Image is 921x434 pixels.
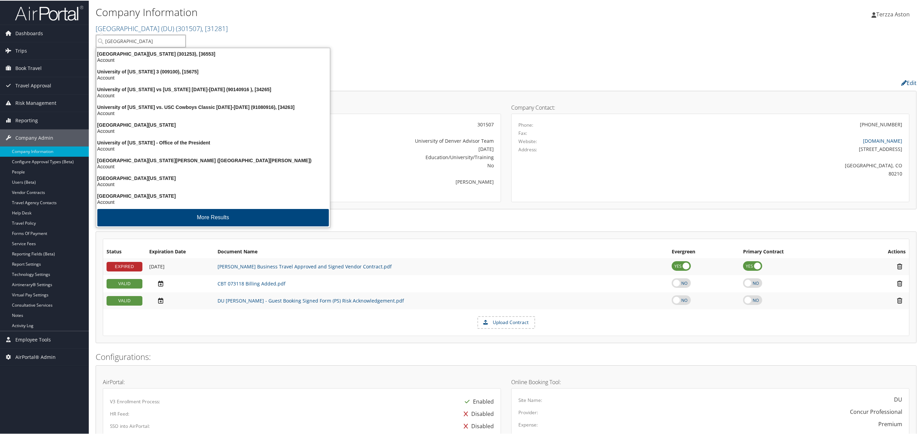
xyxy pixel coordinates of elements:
[241,153,494,160] div: Education/University/Training
[15,59,42,76] span: Book Travel
[96,34,186,47] input: Search Accounts
[460,407,494,419] div: Disabled
[218,297,404,303] a: DU [PERSON_NAME] - Guest Booking Signed Form (PS) Risk Acknowledgement.pdf
[149,296,211,304] div: Add/Edit Date
[241,120,494,127] div: 301507
[851,245,909,257] th: Actions
[96,4,643,19] h1: Company Information
[202,23,228,32] span: , [ 31281 ]
[92,92,334,98] div: Account
[96,76,640,88] h2: Company Profile:
[92,56,334,62] div: Account
[15,331,51,348] span: Employee Tools
[15,42,27,59] span: Trips
[92,163,334,169] div: Account
[863,137,902,143] a: [DOMAIN_NAME]
[110,410,129,417] label: HR Feed:
[103,245,146,257] th: Status
[15,76,51,94] span: Travel Approval
[478,316,534,328] label: Upload Contract
[96,23,228,32] a: [GEOGRAPHIC_DATA] (DU)
[241,161,494,168] div: No
[511,379,909,384] h4: Online Booking Tool:
[878,419,902,428] div: Premium
[107,261,142,271] div: EXPIRED
[92,198,334,205] div: Account
[92,121,334,127] div: [GEOGRAPHIC_DATA][US_STATE]
[894,296,906,304] i: Remove Contract
[92,50,334,56] div: [GEOGRAPHIC_DATA][US_STATE] (301253), [36553]
[511,104,909,110] h4: Company Contact:
[15,94,56,111] span: Risk Management
[518,129,527,136] label: Fax:
[96,216,917,228] h2: Contracts:
[92,103,334,110] div: University of [US_STATE] vs. USC Cowboys Classic [DATE]-[DATE] (91080916), [34263]
[92,110,334,116] div: Account
[92,139,334,145] div: University of [US_STATE] - Office of the President
[617,169,903,177] div: 80210
[860,120,902,127] div: [PHONE_NUMBER]
[92,86,334,92] div: University of [US_STATE] vs [US_STATE] [DATE]-[DATE] (90140916 ), [34265]
[92,192,334,198] div: [GEOGRAPHIC_DATA][US_STATE]
[518,121,533,128] label: Phone:
[149,263,211,269] div: Add/Edit Date
[894,395,902,403] div: DU
[15,24,43,41] span: Dashboards
[92,74,334,80] div: Account
[97,208,329,226] button: More Results
[241,145,494,152] div: [DATE]
[617,161,903,168] div: [GEOGRAPHIC_DATA], CO
[740,245,851,257] th: Primary Contract
[871,3,917,24] a: Terzza Aston
[176,23,202,32] span: ( 301507 )
[241,178,494,185] div: [PERSON_NAME]
[92,181,334,187] div: Account
[103,379,501,384] h4: AirPortal:
[617,145,903,152] div: [STREET_ADDRESS]
[146,245,214,257] th: Expiration Date
[214,245,668,257] th: Document Name
[241,137,494,144] div: University of Denver Advisor Team
[901,79,917,86] a: Edit
[96,350,917,362] h2: Configurations:
[894,279,906,286] i: Remove Contract
[92,145,334,151] div: Account
[876,10,910,17] span: Terzza Aston
[92,127,334,134] div: Account
[894,262,906,269] i: Remove Contract
[15,4,83,20] img: airportal-logo.png
[107,295,142,305] div: VALID
[460,419,494,432] div: Disabled
[107,278,142,288] div: VALID
[218,263,392,269] a: [PERSON_NAME] Business Travel Approved and Signed Vendor Contract.pdf
[110,397,160,404] label: V3 Enrollment Process:
[149,279,211,286] div: Add/Edit Date
[518,137,537,144] label: Website:
[15,111,38,128] span: Reporting
[92,174,334,181] div: [GEOGRAPHIC_DATA][US_STATE]
[518,396,542,403] label: Site Name:
[149,263,165,269] span: [DATE]
[518,145,537,152] label: Address:
[92,157,334,163] div: [GEOGRAPHIC_DATA][US_STATE][PERSON_NAME] ([GEOGRAPHIC_DATA][PERSON_NAME])
[110,422,150,429] label: SSO into AirPortal:
[668,245,740,257] th: Evergreen
[518,421,538,428] label: Expense:
[461,395,494,407] div: Enabled
[518,408,538,415] label: Provider:
[15,348,56,365] span: AirPortal® Admin
[92,68,334,74] div: University of [US_STATE] 3 (009100), [15675]
[218,280,285,286] a: CBT 073118 Billing Added.pdf
[850,407,902,415] div: Concur Professional
[15,129,53,146] span: Company Admin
